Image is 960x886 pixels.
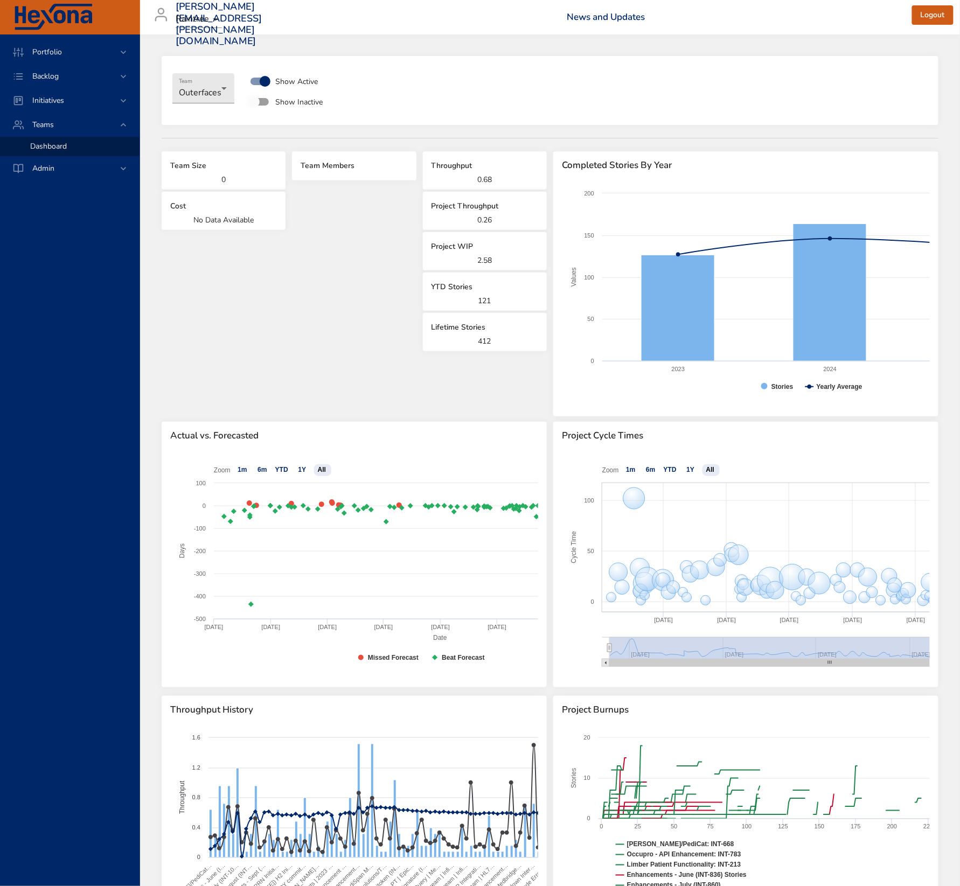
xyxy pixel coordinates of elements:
[585,190,594,197] text: 200
[194,525,206,532] text: -100
[567,11,645,23] a: News and Updates
[664,466,677,473] text: YTD
[771,383,794,390] text: Stories
[432,281,538,293] h6: YTD Stories
[584,775,590,782] text: 10
[432,295,538,306] p: 121
[585,232,594,239] text: 150
[24,163,63,173] span: Admin
[192,735,200,741] text: 1.6
[176,1,262,47] h3: [PERSON_NAME][EMAIL_ADDRESS][PERSON_NAME][DOMAIN_NAME]
[374,624,393,630] text: [DATE]
[588,316,594,322] text: 50
[570,268,578,287] text: Values
[570,531,578,563] text: Cycle Time
[584,735,590,741] text: 20
[238,466,247,473] text: 1m
[318,624,337,630] text: [DATE]
[192,794,200,801] text: 0.8
[432,255,538,266] p: 2.58
[275,76,318,87] span: Show Active
[815,824,824,830] text: 150
[170,704,538,715] span: Throughput History
[585,497,594,504] text: 100
[627,861,741,869] text: Limber Patient Functionality: INT-213
[742,824,752,830] text: 100
[851,824,861,830] text: 175
[432,336,538,347] p: 412
[214,466,231,474] text: Zoom
[718,617,736,623] text: [DATE]
[258,466,267,473] text: 6m
[442,654,484,661] text: Beat Forecast
[194,548,206,554] text: -200
[602,466,619,474] text: Zoom
[907,617,926,623] text: [DATE]
[178,781,186,814] text: Throughput
[706,466,714,473] text: All
[844,617,862,623] text: [DATE]
[432,624,450,630] text: [DATE]
[588,548,594,554] text: 50
[196,480,206,486] text: 100
[275,96,323,108] span: Show Inactive
[205,624,224,630] text: [DATE]
[488,624,507,630] text: [DATE]
[646,466,655,473] text: 6m
[30,141,67,151] span: Dashboard
[301,160,407,172] h6: Team Members
[203,503,206,509] text: 0
[24,47,71,57] span: Portfolio
[262,624,281,630] text: [DATE]
[627,851,741,859] text: Occupro - API Enhancement: INT-783
[192,765,200,771] text: 1.2
[432,160,538,172] h6: Throughput
[587,815,590,822] text: 0
[170,174,277,185] p: 0
[432,214,538,226] p: 0.26
[170,160,277,172] h6: Team Size
[627,871,747,879] text: Enhancements - June (INT-836) Stories
[627,841,734,848] text: [PERSON_NAME]/PediCat: INT-668
[921,9,945,22] span: Logout
[591,358,594,364] text: 0
[707,824,714,830] text: 75
[923,824,933,830] text: 225
[562,704,930,715] span: Project Burnups
[432,200,538,212] h6: Project Throughput
[298,466,307,473] text: 1Y
[368,654,419,661] text: Missed Forecast
[655,617,673,623] text: [DATE]
[671,824,677,830] text: 50
[591,598,594,605] text: 0
[687,466,695,473] text: 1Y
[887,824,897,830] text: 200
[13,4,94,31] img: Hexona
[778,824,788,830] text: 125
[824,366,837,372] text: 2024
[170,430,538,441] span: Actual vs. Forecasted
[585,274,594,281] text: 100
[197,854,200,861] text: 0
[600,824,603,830] text: 0
[275,466,288,473] text: YTD
[780,617,799,623] text: [DATE]
[433,634,447,641] text: Date
[912,5,954,25] button: Logout
[24,95,73,106] span: Initiatives
[562,160,930,171] span: Completed Stories By Year
[432,174,538,185] p: 0.68
[178,543,186,558] text: Days
[24,120,62,130] span: Teams
[672,366,685,372] text: 2023
[194,616,206,622] text: -500
[635,824,641,830] text: 25
[318,466,326,473] text: All
[432,322,538,333] h6: Lifetime Stories
[176,11,222,28] div: Raintree
[562,430,930,441] span: Project Cycle Times
[194,570,206,577] text: -300
[817,383,862,390] text: Yearly Average
[432,241,538,253] h6: Project WIP
[192,825,200,831] text: 0.4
